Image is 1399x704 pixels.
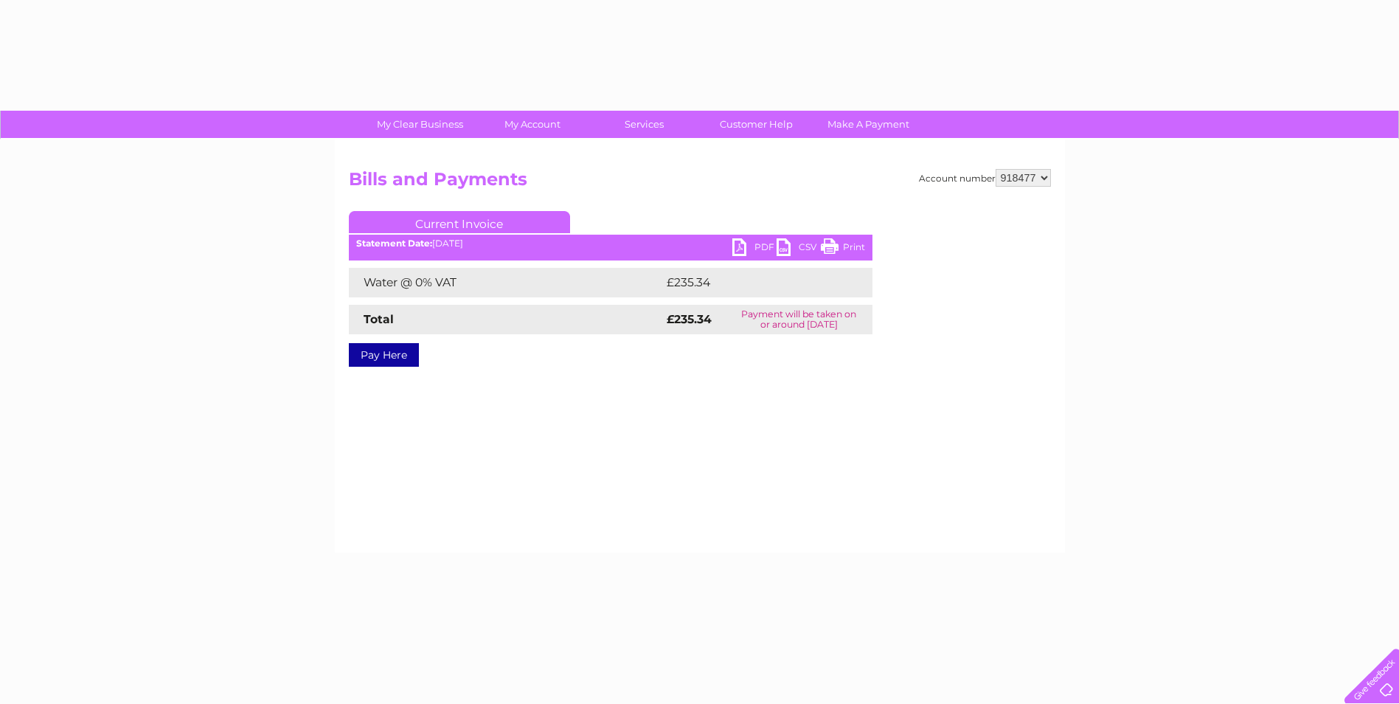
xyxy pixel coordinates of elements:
[349,211,570,233] a: Current Invoice
[349,268,663,297] td: Water @ 0% VAT
[821,238,865,260] a: Print
[695,111,817,138] a: Customer Help
[471,111,593,138] a: My Account
[583,111,705,138] a: Services
[359,111,481,138] a: My Clear Business
[349,343,419,367] a: Pay Here
[919,169,1051,187] div: Account number
[732,238,777,260] a: PDF
[663,268,846,297] td: £235.34
[349,169,1051,197] h2: Bills and Payments
[349,238,872,249] div: [DATE]
[364,312,394,326] strong: Total
[356,238,432,249] b: Statement Date:
[667,312,712,326] strong: £235.34
[726,305,872,334] td: Payment will be taken on or around [DATE]
[777,238,821,260] a: CSV
[808,111,929,138] a: Make A Payment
